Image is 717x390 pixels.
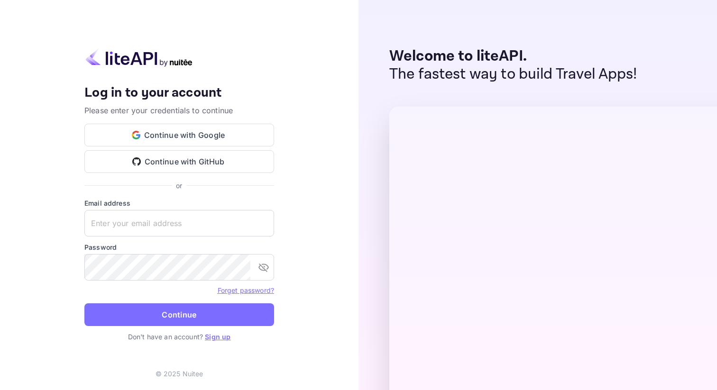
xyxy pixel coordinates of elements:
[84,124,274,146] button: Continue with Google
[156,369,203,379] p: © 2025 Nuitee
[84,210,274,236] input: Enter your email address
[218,285,274,295] a: Forget password?
[84,332,274,342] p: Don't have an account?
[84,48,193,67] img: liteapi
[389,65,637,83] p: The fastest way to build Travel Apps!
[176,181,182,190] p: or
[84,198,274,208] label: Email address
[218,286,274,294] a: Forget password?
[84,242,274,252] label: Password
[84,150,274,173] button: Continue with GitHub
[254,258,273,277] button: toggle password visibility
[84,85,274,101] h4: Log in to your account
[205,333,230,341] a: Sign up
[84,303,274,326] button: Continue
[84,105,274,116] p: Please enter your credentials to continue
[389,47,637,65] p: Welcome to liteAPI.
